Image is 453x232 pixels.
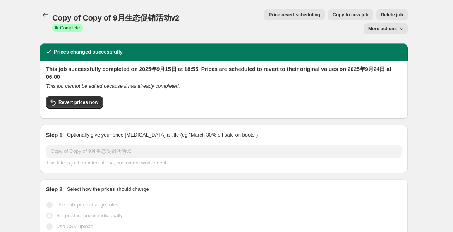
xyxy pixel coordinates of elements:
[54,48,123,56] h2: Prices changed successfully
[381,12,403,18] span: Delete job
[56,223,93,229] span: Use CSV upload
[364,23,408,34] button: More actions
[56,202,118,208] span: Use bulk price change rules
[264,9,325,20] button: Price revert scheduling
[46,160,166,166] span: This title is just for internal use, customers won't see it
[269,12,320,18] span: Price revert scheduling
[368,26,397,32] span: More actions
[60,25,80,31] span: Complete
[67,185,149,193] p: Select how the prices should change
[46,145,402,158] input: 30% off holiday sale
[40,9,51,20] button: Price change jobs
[58,99,98,106] span: Revert prices now
[46,131,64,139] h2: Step 1.
[46,65,402,81] h2: This job successfully completed on 2025年9月15日 at 18:55. Prices are scheduled to revert to their o...
[333,12,369,18] span: Copy to new job
[328,9,373,20] button: Copy to new job
[52,14,179,22] span: Copy of Copy of 9月生态促销活动v2
[56,213,123,218] span: Set product prices individually
[67,131,258,139] p: Optionally give your price [MEDICAL_DATA] a title (eg "March 30% off sale on boots")
[46,185,64,193] h2: Step 2.
[46,96,103,109] button: Revert prices now
[376,9,408,20] button: Delete job
[46,83,180,89] i: This job cannot be edited because it has already completed.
